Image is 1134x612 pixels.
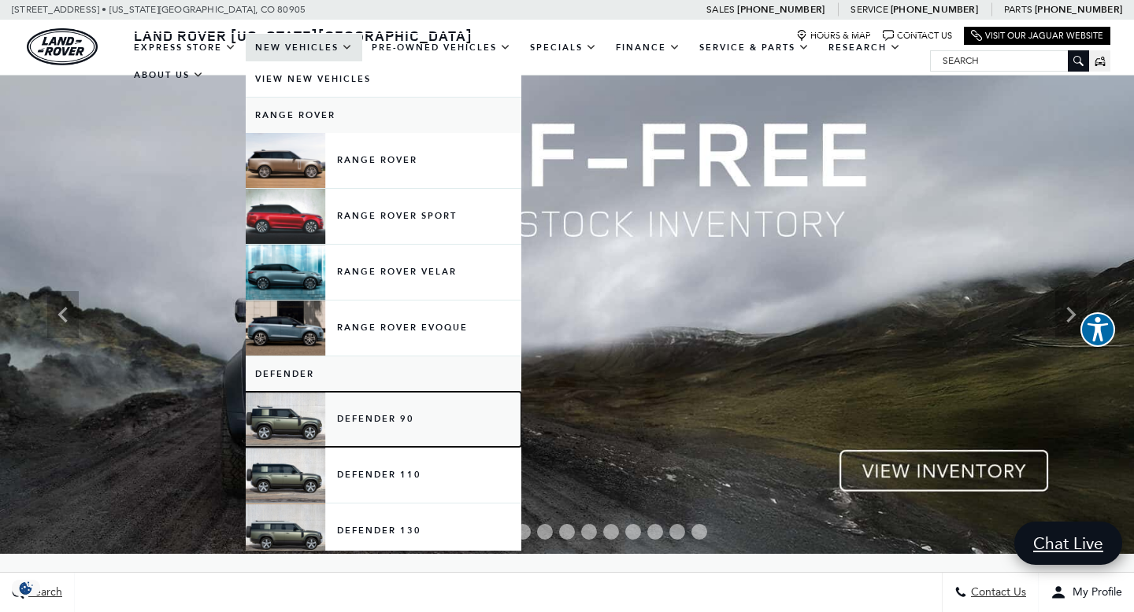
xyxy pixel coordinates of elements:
a: Land Rover [US_STATE][GEOGRAPHIC_DATA] [124,26,482,45]
a: Finance [606,34,690,61]
span: Go to slide 12 [669,524,685,540]
div: Previous [47,291,79,338]
a: Specials [521,34,606,61]
a: Visit Our Jaguar Website [971,30,1103,42]
span: Go to slide 10 [625,524,641,540]
span: Go to slide 5 [515,524,531,540]
a: Range Rover [246,98,521,133]
span: Go to slide 9 [603,524,619,540]
a: Research [819,34,910,61]
a: [PHONE_NUMBER] [891,3,978,16]
a: Defender 90 [246,392,521,447]
a: About Us [124,61,213,89]
span: Go to slide 11 [647,524,663,540]
nav: Main Navigation [124,34,930,89]
a: EXPRESS STORE [124,34,246,61]
span: Service [850,4,888,15]
a: Hours & Map [796,30,871,42]
a: Pre-Owned Vehicles [362,34,521,61]
span: Chat Live [1025,533,1111,554]
button: Open user profile menu [1039,573,1134,612]
span: Parts [1004,4,1032,15]
a: New Vehicles [246,34,362,61]
span: Go to slide 8 [581,524,597,540]
a: [PHONE_NUMBER] [1035,3,1122,16]
span: Land Rover [US_STATE][GEOGRAPHIC_DATA] [134,26,472,45]
input: Search [931,51,1088,70]
a: Range Rover Evoque [246,300,521,356]
span: Contact Us [967,586,1026,599]
span: Sales [706,4,735,15]
a: Defender [246,356,521,392]
span: Go to slide 6 [537,524,553,540]
img: Opt-Out Icon [8,580,44,596]
aside: Accessibility Help Desk [1080,312,1115,350]
a: View New Vehicles [246,61,521,97]
a: Range Rover Velar [246,245,521,300]
a: Service & Parts [690,34,819,61]
button: Explore your accessibility options [1080,312,1115,347]
a: Contact Us [883,30,952,42]
a: [STREET_ADDRESS] • [US_STATE][GEOGRAPHIC_DATA], CO 80905 [12,4,306,15]
a: Defender 130 [246,503,521,559]
a: Range Rover [246,133,521,188]
a: [PHONE_NUMBER] [737,3,825,16]
a: Chat Live [1014,522,1122,565]
section: Click to Open Cookie Consent Modal [8,580,44,596]
img: Land Rover [27,28,98,65]
a: land-rover [27,28,98,65]
a: Range Rover Sport [246,189,521,244]
a: Defender 110 [246,448,521,503]
span: Go to slide 7 [559,524,575,540]
span: Go to slide 13 [691,524,707,540]
div: Next [1055,291,1087,338]
span: My Profile [1066,586,1122,599]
